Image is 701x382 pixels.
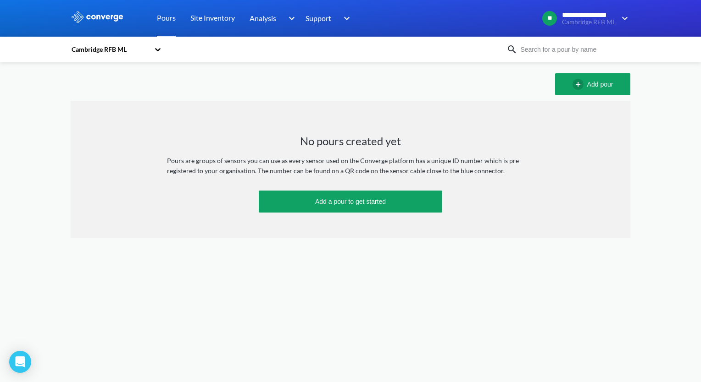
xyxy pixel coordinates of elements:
span: Support [306,12,331,24]
div: Open Intercom Messenger [9,351,31,373]
img: downArrow.svg [283,13,297,24]
div: Pours are groups of sensors you can use as every sensor used on the Converge platform has a uniqu... [167,156,534,176]
h1: No pours created yet [300,134,401,148]
button: Add a pour to get started [259,191,442,213]
img: icon-search.svg [506,44,517,55]
img: downArrow.svg [338,13,352,24]
span: Analysis [250,12,276,24]
input: Search for a pour by name [517,44,629,55]
img: downArrow.svg [616,13,630,24]
img: logo_ewhite.svg [71,11,124,23]
div: Cambridge RFB ML [71,44,150,55]
button: Add pour [555,73,630,95]
img: add-circle-outline.svg [573,79,587,90]
span: Cambridge RFB ML [562,19,616,26]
